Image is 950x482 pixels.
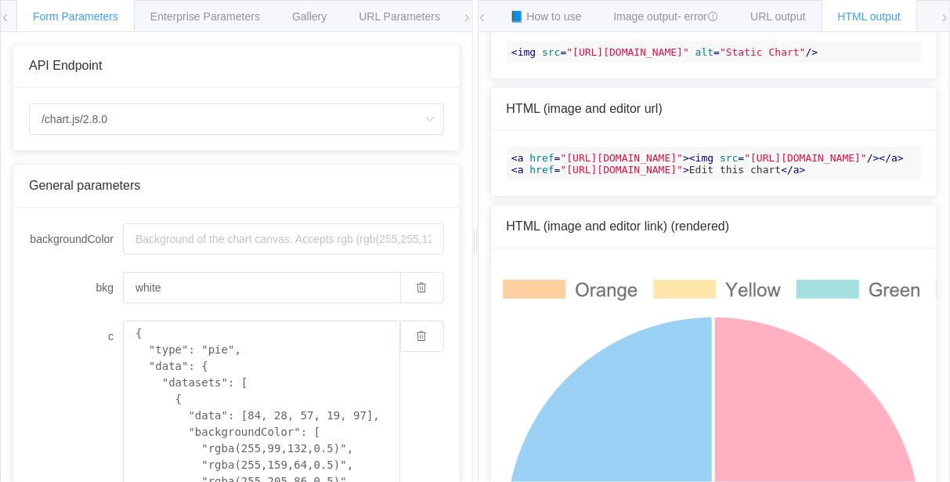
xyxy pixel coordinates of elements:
[529,152,554,164] span: href
[29,321,123,352] label: c
[720,46,806,58] span: "Static Chart"
[793,164,800,176] span: a
[359,10,440,23] span: URL Parameters
[507,219,730,233] span: HTML (image and editor link) (rendered)
[511,164,689,176] span: < = >
[677,10,718,23] span: - error
[689,152,880,164] span: < = />
[613,10,718,23] span: Image output
[695,152,713,164] span: img
[511,152,689,164] span: < = >
[518,152,524,164] span: a
[781,164,805,176] span: </ >
[744,152,867,164] span: "[URL][DOMAIN_NAME]"
[838,10,901,23] span: HTML output
[566,46,689,58] span: "[URL][DOMAIN_NAME]"
[561,164,684,176] span: "[URL][DOMAIN_NAME]"
[542,46,560,58] span: src
[891,152,898,164] span: a
[507,102,663,115] span: HTML (image and editor url)
[511,46,818,58] span: < = = />
[29,59,102,72] span: API Endpoint
[750,10,805,23] span: URL output
[507,147,922,180] code: Edit this chart
[29,103,444,135] input: Select
[518,164,524,176] span: a
[561,152,684,164] span: "[URL][DOMAIN_NAME]"
[29,223,123,255] label: backgroundColor
[29,272,123,303] label: bkg
[123,272,400,303] input: Background of the chart canvas. Accepts rgb (rgb(255,255,120)), colors (red), and url-encoded hex...
[529,164,554,176] span: href
[292,10,327,23] span: Gallery
[518,46,536,58] span: img
[720,152,738,164] span: src
[695,46,713,58] span: alt
[880,152,904,164] span: </ >
[511,10,582,23] span: 📘 How to use
[150,10,260,23] span: Enterprise Parameters
[33,10,118,23] span: Form Parameters
[123,223,444,255] input: Background of the chart canvas. Accepts rgb (rgb(255,255,120)), colors (red), and url-encoded hex...
[29,179,140,192] span: General parameters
